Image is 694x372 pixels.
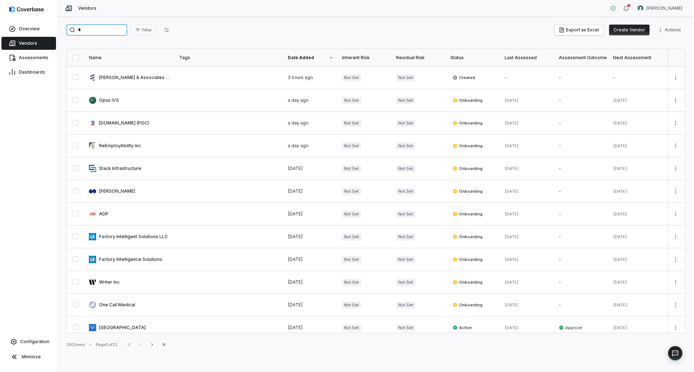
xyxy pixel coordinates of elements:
span: [DATE] [613,257,627,262]
span: a day ago [288,120,309,126]
span: Vendors [78,5,97,11]
span: [DATE] [288,279,303,285]
td: - [554,157,609,180]
td: - [554,112,609,135]
td: - [554,248,609,271]
a: Assessments [1,51,56,64]
span: Onboarding [453,143,483,149]
button: More actions [670,72,681,83]
div: Last Assessed [505,55,550,61]
span: Not Set [342,279,361,286]
button: More actions [670,254,681,265]
span: Onboarding [453,257,483,262]
span: Created [453,75,475,80]
span: [DATE] [505,143,519,148]
td: - [554,180,609,203]
td: - [609,66,663,89]
button: Brittany Durbin avatar[PERSON_NAME] [633,3,687,14]
span: Not Set [342,233,361,240]
span: [DATE] [505,98,519,103]
span: [DATE] [613,189,627,194]
td: - [554,135,609,157]
span: a day ago [288,97,309,103]
span: Not Set [342,211,361,218]
td: - [554,271,609,294]
button: More actions [670,118,681,128]
div: Inherent Risk [342,55,387,61]
span: Not Set [342,74,361,81]
span: [DATE] [505,189,519,194]
button: More actions [670,277,681,288]
span: Not Set [396,143,415,149]
span: [DATE] [505,280,519,285]
span: [DATE] [613,302,627,307]
span: Not Set [342,165,361,172]
span: [DATE] [613,325,627,330]
span: Vendors [19,40,37,46]
span: Onboarding [453,302,483,308]
div: Tags [179,55,279,61]
div: Assessment Outcome [559,55,604,61]
button: More actions [670,95,681,106]
span: a day ago [288,143,309,148]
span: [DATE] [613,234,627,239]
td: - [554,226,609,248]
span: Active [453,325,472,331]
button: More actions [670,140,681,151]
span: Onboarding [453,279,483,285]
span: Not Set [396,324,415,331]
span: [DATE] [288,257,303,262]
button: More actions [655,25,685,35]
span: Onboarding [453,188,483,194]
span: Minimize [22,354,41,360]
span: [DATE] [613,280,627,285]
button: Minimize [3,350,55,364]
td: - [554,294,609,316]
span: [DATE] [288,211,303,216]
button: More actions [670,322,681,333]
button: More actions [670,299,681,310]
div: Page 1 of 11 [96,342,117,347]
span: [DATE] [288,188,303,194]
span: [DATE] [613,121,627,126]
td: - [500,66,554,89]
span: [DATE] [288,302,303,307]
button: More actions [670,186,681,197]
span: Not Set [396,233,415,240]
div: • [90,342,91,347]
div: Status [450,55,496,61]
span: Overview [19,26,40,32]
span: [DATE] [288,325,303,330]
div: 262 items [67,342,85,347]
span: [DATE] [613,166,627,171]
span: Configuration [20,339,50,345]
span: [DATE] [613,211,627,216]
span: Dashboards [19,69,45,75]
span: Not Set [396,165,415,172]
span: [DATE] [505,257,519,262]
span: Not Set [396,97,415,104]
button: More actions [670,231,681,242]
span: Not Set [342,188,361,195]
span: [PERSON_NAME] [646,5,682,11]
span: Onboarding [453,234,483,240]
span: Not Set [396,120,415,127]
span: Not Set [342,324,361,331]
span: [DATE] [505,302,519,307]
a: Configuration [3,335,55,348]
span: Not Set [396,302,415,308]
img: logo-D7KZi-bG.svg [9,6,44,13]
span: [DATE] [505,234,519,239]
span: Onboarding [453,166,483,171]
img: Brittany Durbin avatar [638,5,643,11]
span: 3 hours ago [288,75,313,80]
span: Onboarding [453,97,483,103]
span: Not Set [396,188,415,195]
button: More actions [670,209,681,219]
div: Date Added [288,55,333,61]
td: - [554,203,609,226]
button: Filter [130,25,157,35]
span: Not Set [342,97,361,104]
span: [DATE] [288,234,303,239]
a: Dashboards [1,66,56,79]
